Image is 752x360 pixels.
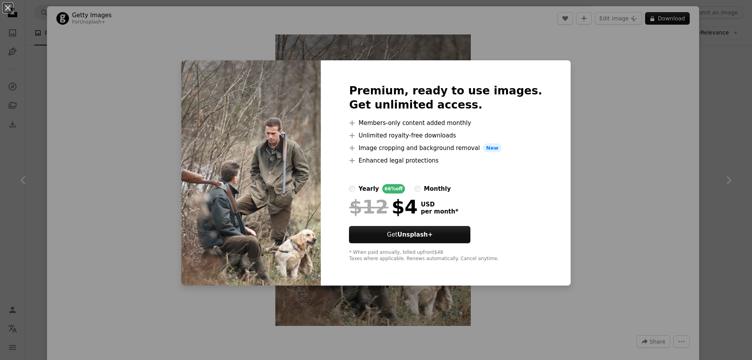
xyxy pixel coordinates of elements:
span: per month * [421,208,458,215]
div: * When paid annually, billed upfront $48 Taxes where applicable. Renews automatically. Cancel any... [349,250,542,262]
span: USD [421,201,458,208]
span: New [483,143,502,153]
div: 66% off [382,184,405,194]
div: monthly [424,184,451,194]
input: monthly [414,186,421,192]
input: yearly66%off [349,186,355,192]
strong: Unsplash+ [398,231,433,238]
div: $4 [349,197,418,217]
li: Enhanced legal protections [349,156,542,165]
li: Members-only content added monthly [349,118,542,128]
div: yearly [358,184,379,194]
li: Unlimited royalty-free downloads [349,131,542,140]
span: $12 [349,197,388,217]
button: GetUnsplash+ [349,226,470,243]
img: premium_photo-1664302969947-22dfde923a83 [181,60,321,286]
h2: Premium, ready to use images. Get unlimited access. [349,84,542,112]
li: Image cropping and background removal [349,143,542,153]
